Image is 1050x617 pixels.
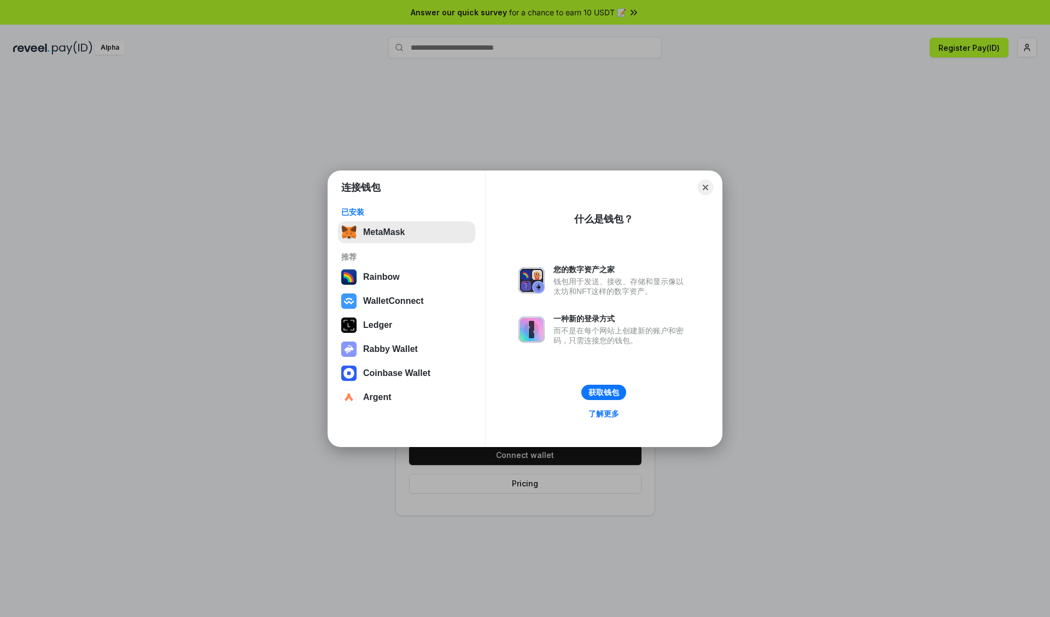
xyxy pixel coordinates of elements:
[553,314,689,324] div: 一种新的登录方式
[581,385,626,400] button: 获取钱包
[363,320,392,330] div: Ledger
[338,314,475,336] button: Ledger
[338,290,475,312] button: WalletConnect
[341,293,357,309] img: svg+xml,%3Csvg%20width%3D%2228%22%20height%3D%2228%22%20viewBox%3D%220%200%2028%2028%22%20fill%3D...
[338,338,475,360] button: Rabby Wallet
[363,344,418,354] div: Rabby Wallet
[363,227,405,237] div: MetaMask
[341,342,357,357] img: svg+xml,%3Csvg%20xmlns%3D%22http%3A%2F%2Fwww.w3.org%2F2000%2Fsvg%22%20fill%3D%22none%22%20viewBox...
[341,366,357,381] img: svg+xml,%3Csvg%20width%3D%2228%22%20height%3D%2228%22%20viewBox%3D%220%200%2028%2028%22%20fill%3D...
[518,316,545,343] img: svg+xml,%3Csvg%20xmlns%3D%22http%3A%2F%2Fwww.w3.org%2F2000%2Fsvg%22%20fill%3D%22none%22%20viewBox...
[574,213,633,226] div: 什么是钱包？
[588,387,619,397] div: 获取钱包
[553,326,689,345] div: 而不是在每个网站上创建新的账户和密码，只需连接您的钱包。
[341,207,472,217] div: 已安装
[341,390,357,405] img: svg+xml,%3Csvg%20width%3D%2228%22%20height%3D%2228%22%20viewBox%3D%220%200%2028%2028%22%20fill%3D...
[363,392,392,402] div: Argent
[553,265,689,274] div: 您的数字资产之家
[518,267,545,293] img: svg+xml,%3Csvg%20xmlns%3D%22http%3A%2F%2Fwww.w3.org%2F2000%2Fsvg%22%20fill%3D%22none%22%20viewBox...
[553,277,689,296] div: 钱包用于发送、接收、存储和显示像以太坊和NFT这样的数字资产。
[582,407,626,421] a: 了解更多
[341,318,357,333] img: svg+xml,%3Csvg%20xmlns%3D%22http%3A%2F%2Fwww.w3.org%2F2000%2Fsvg%22%20width%3D%2228%22%20height%3...
[338,362,475,384] button: Coinbase Wallet
[341,269,357,285] img: svg+xml,%3Csvg%20width%3D%22120%22%20height%3D%22120%22%20viewBox%3D%220%200%20120%20120%22%20fil...
[338,386,475,408] button: Argent
[338,221,475,243] button: MetaMask
[363,272,400,282] div: Rainbow
[341,181,381,194] h1: 连接钱包
[698,180,713,195] button: Close
[341,225,357,240] img: svg+xml,%3Csvg%20fill%3D%22none%22%20height%3D%2233%22%20viewBox%3D%220%200%2035%2033%22%20width%...
[363,296,424,306] div: WalletConnect
[363,368,430,378] div: Coinbase Wallet
[341,252,472,262] div: 推荐
[338,266,475,288] button: Rainbow
[588,409,619,419] div: 了解更多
